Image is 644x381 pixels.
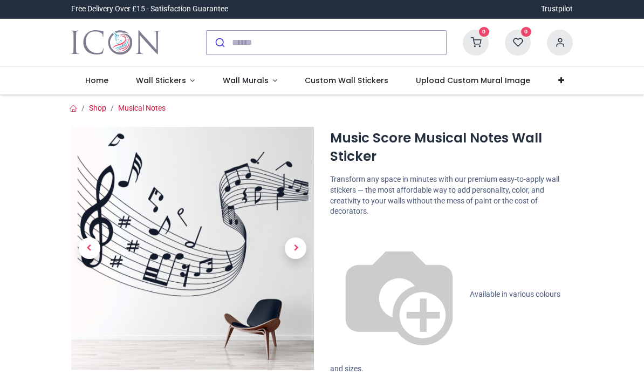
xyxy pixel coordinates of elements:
a: 0 [505,37,531,46]
h1: Music Score Musical Notes Wall Sticker [330,129,573,166]
span: Wall Murals [223,75,269,86]
a: Shop [89,104,106,112]
a: Next [278,163,314,333]
a: 0 [463,37,489,46]
a: Trustpilot [541,4,573,15]
span: Next [285,237,306,259]
a: Previous [71,163,108,333]
img: Icon Wall Stickers [71,28,160,58]
img: Music Score Musical Notes Wall Sticker [71,127,314,370]
span: Available in various colours and sizes. [330,289,560,372]
a: Logo of Icon Wall Stickers [71,28,160,58]
sup: 0 [479,27,489,37]
button: Submit [207,31,232,55]
img: color-wheel.png [330,226,468,364]
a: Wall Stickers [122,67,209,95]
span: Home [85,75,108,86]
p: Transform any space in minutes with our premium easy-to-apply wall stickers — the most affordable... [330,174,573,216]
a: Wall Murals [209,67,291,95]
span: Custom Wall Stickers [305,75,388,86]
a: Musical Notes [118,104,166,112]
span: Previous [79,237,100,259]
sup: 0 [521,27,531,37]
span: Wall Stickers [136,75,186,86]
span: Upload Custom Mural Image [416,75,530,86]
div: Free Delivery Over £15 - Satisfaction Guarantee [71,4,228,15]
